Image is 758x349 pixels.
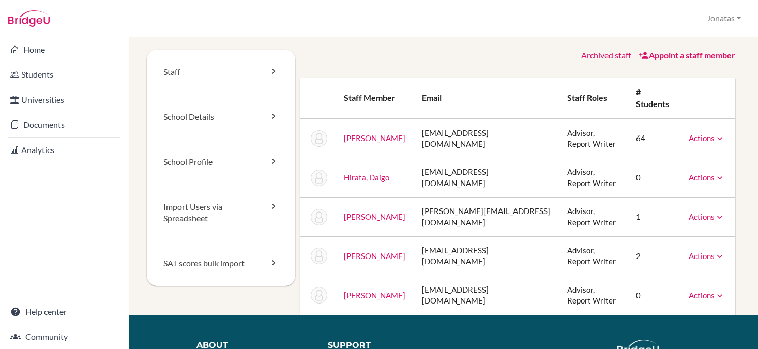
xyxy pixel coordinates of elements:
a: Universities [2,89,127,110]
a: Students [2,64,127,85]
a: [PERSON_NAME] [344,291,405,300]
a: Documents [2,114,127,135]
a: [PERSON_NAME] [344,251,405,261]
td: Advisor, Report Writer [559,198,628,237]
td: 2 [628,237,680,276]
th: Email [414,78,559,119]
td: Advisor, Report Writer [559,276,628,314]
a: Import Users via Spreadsheet [147,185,295,241]
td: 1 [628,198,680,237]
button: Jonatas [702,9,746,28]
a: Actions [689,291,725,300]
a: Hirata, Daigo [344,173,389,182]
td: Advisor, Report Writer [559,158,628,198]
th: Staff roles [559,78,628,119]
td: Advisor, Report Writer [559,237,628,276]
a: [PERSON_NAME] [344,212,405,221]
img: Travis Holtzclaw [311,209,327,225]
a: Help center [2,301,127,322]
td: Advisor, Report Writer [559,119,628,158]
img: Tomohiko Takasaki [311,287,327,304]
a: School Details [147,95,295,140]
img: Bridge-U [8,10,50,27]
a: Actions [689,251,725,261]
td: [EMAIL_ADDRESS][DOMAIN_NAME] [414,158,559,198]
th: Staff member [336,78,414,119]
td: 0 [628,158,680,198]
a: SAT scores bulk import [147,241,295,286]
a: School Profile [147,140,295,185]
a: Appoint a staff member [639,50,735,60]
a: Archived staff [581,50,631,60]
img: Shaun Iwasawa [311,248,327,264]
a: [PERSON_NAME] [344,133,405,143]
td: 64 [628,119,680,158]
a: Home [2,39,127,60]
td: [EMAIL_ADDRESS][DOMAIN_NAME] [414,119,559,158]
img: Daigo Hirata [311,170,327,186]
a: Staff [147,50,295,95]
img: Jonatas Cavani [311,130,327,147]
td: [PERSON_NAME][EMAIL_ADDRESS][DOMAIN_NAME] [414,198,559,237]
a: Actions [689,173,725,182]
a: Actions [689,133,725,143]
a: Analytics [2,140,127,160]
a: Community [2,326,127,347]
td: [EMAIL_ADDRESS][DOMAIN_NAME] [414,276,559,314]
a: Actions [689,212,725,221]
th: # students [628,78,680,119]
td: 0 [628,276,680,314]
td: [EMAIL_ADDRESS][DOMAIN_NAME] [414,237,559,276]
